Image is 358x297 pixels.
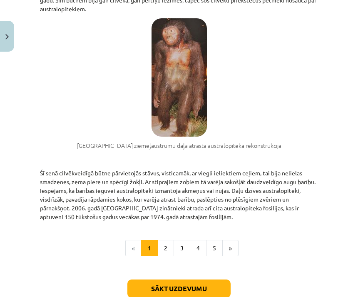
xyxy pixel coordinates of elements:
nav: Page navigation example [40,240,318,257]
button: 5 [206,240,223,257]
button: 3 [174,240,190,257]
button: 1 [141,240,158,257]
img: icon-close-lesson-0947bae3869378f0d4975bcd49f059093ad1ed9edebbc8119c70593378902aed.svg [5,34,9,40]
button: 4 [190,240,206,257]
figcaption: [GEOGRAPHIC_DATA] ziemeļaustrumu daļā atrastā australopiteka rekonstrukcija [40,142,318,150]
button: » [222,240,239,257]
button: 2 [157,240,174,257]
p: Šī senā cilvēkveidīgā būtne pārvietojās stāvus, visticamāk, ar viegli ieliektiem ceļiem, tai bija... [40,169,318,221]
